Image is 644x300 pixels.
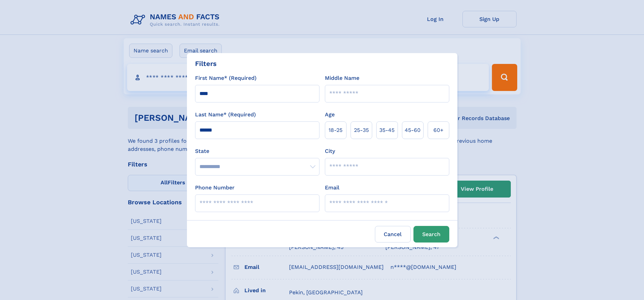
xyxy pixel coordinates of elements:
[375,226,411,243] label: Cancel
[329,126,342,134] span: 18‑25
[379,126,395,134] span: 35‑45
[433,126,444,134] span: 60+
[405,126,421,134] span: 45‑60
[325,74,359,82] label: Middle Name
[195,147,319,155] label: State
[354,126,369,134] span: 25‑35
[195,184,235,192] label: Phone Number
[195,111,256,119] label: Last Name* (Required)
[325,147,335,155] label: City
[195,59,217,69] div: Filters
[195,74,257,82] label: First Name* (Required)
[413,226,449,243] button: Search
[325,184,339,192] label: Email
[325,111,335,119] label: Age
